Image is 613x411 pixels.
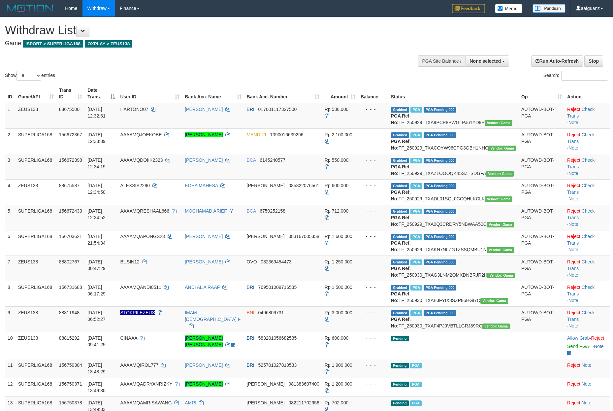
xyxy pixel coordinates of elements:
[244,84,322,103] th: Bank Acc. Number: activate to sort column ascending
[16,71,41,81] select: Showentries
[120,234,165,239] span: AAAAMQAPONGS23
[325,132,352,137] span: Rp 2.100.000
[258,285,297,290] span: Copy 769501009716535 to clipboard
[247,362,254,368] span: BRI
[59,259,80,264] span: 88802767
[532,4,565,13] img: panduan.png
[391,266,411,278] b: PGA Ref. No:
[5,281,16,306] td: 8
[485,196,512,202] span: Vendor URL: https://trx31.1velocity.biz
[568,196,578,201] a: Note
[5,154,16,179] td: 3
[120,183,150,188] span: ALEXSIS2290
[391,285,409,291] span: Grabbed
[59,208,82,214] span: 156672433
[325,107,348,112] span: Rp 536.000
[288,400,319,405] span: Copy 082211702956 to clipboard
[5,205,16,230] td: 5
[185,157,223,163] a: [PERSON_NAME]
[388,103,519,129] td: TF_250929_TXA9PCP8PWGLPJ61YD9R
[388,128,519,154] td: TF_250929_TXACOYW96CPG3GBH1NHC
[388,84,519,103] th: Status
[565,256,610,281] td: · ·
[185,234,223,239] a: [PERSON_NAME]
[391,164,411,176] b: PGA Ref. No:
[185,400,196,405] a: AMRI
[391,310,409,316] span: Grabbed
[358,84,388,103] th: Balance
[567,344,589,349] a: Send PGA
[519,205,565,230] td: AUTOWD-BOT-PGA
[568,272,578,278] a: Note
[16,179,56,205] td: ZEUS138
[567,157,595,169] a: Check Trans
[388,205,519,230] td: TF_250929_TXA0Q3CRDRY5NBWAA50C
[87,285,106,296] span: [DATE] 06:17:29
[59,310,80,315] span: 88811948
[388,230,519,256] td: TF_250929_TXAKN7NLZGTZSSQMBU1N
[410,310,422,316] span: Marked by aafsreyleap
[5,378,16,396] td: 12
[16,256,56,281] td: ZEUS138
[322,84,358,103] th: Amount: activate to sort column ascending
[418,55,465,67] div: PGA Site Balance /
[424,209,457,214] span: PGA Pending
[391,183,409,189] span: Grabbed
[120,259,139,264] span: BUSIN12
[325,285,352,290] span: Rp 1.500.000
[258,362,297,368] span: Copy 525701027810533 to clipboard
[410,400,422,406] span: Marked by aafsoumeymey
[488,146,516,151] span: Vendor URL: https://trx31.1velocity.biz
[565,332,610,359] td: ·
[361,258,386,265] div: - - -
[495,4,523,13] img: Button%20Memo.svg
[87,208,106,220] span: [DATE] 12:34:52
[388,306,519,332] td: TF_250930_TXAF4PJ0VBTLLGRJ89RC
[568,222,578,227] a: Note
[182,84,244,103] th: Bank Acc. Name: activate to sort column ascending
[388,256,519,281] td: TF_250930_TXAG3LNM2OMXDNBRJR2H
[391,363,409,368] span: Pending
[288,234,319,239] span: Copy 083167005358 to clipboard
[16,332,56,359] td: ZEUS138
[567,234,580,239] a: Reject
[16,281,56,306] td: SUPERLIGA168
[361,208,386,214] div: - - -
[567,310,595,322] a: Check Trans
[582,400,592,405] a: Note
[87,362,106,374] span: [DATE] 13:48:29
[261,259,291,264] span: Copy 082369454473 to clipboard
[567,208,595,220] a: Check Trans
[59,132,82,137] span: 156672367
[325,259,352,264] span: Rp 1.250.000
[519,306,565,332] td: AUTOWD-BOT-PGA
[5,230,16,256] td: 6
[582,381,592,387] a: Note
[260,208,285,214] span: Copy 6750252158 to clipboard
[325,310,352,315] span: Rp 3.000.000
[56,84,85,103] th: Trans ID: activate to sort column ascending
[424,285,457,291] span: PGA Pending
[487,273,515,278] span: Vendor URL: https://trx31.1velocity.biz
[543,71,608,81] label: Search:
[120,208,169,214] span: AAAAMQRESHAAL666
[519,256,565,281] td: AUTOWD-BOT-PGA
[120,335,137,341] span: CINAAA
[361,284,386,291] div: - - -
[120,381,172,387] span: AAAAMQADRYANRIZKY
[519,179,565,205] td: AUTOWD-BOT-PGA
[16,359,56,378] td: SUPERLIGA168
[87,107,106,119] span: [DATE] 12:32:31
[391,259,409,265] span: Grabbed
[59,362,82,368] span: 156750304
[361,309,386,316] div: - - -
[325,381,352,387] span: Rp 1.200.000
[325,157,348,163] span: Rp 550.000
[185,259,223,264] a: [PERSON_NAME]
[568,145,578,151] a: Note
[565,359,610,378] td: ·
[288,183,319,188] span: Copy 085822076561 to clipboard
[59,157,82,163] span: 156672398
[565,230,610,256] td: · ·
[519,84,565,103] th: Op: activate to sort column ascending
